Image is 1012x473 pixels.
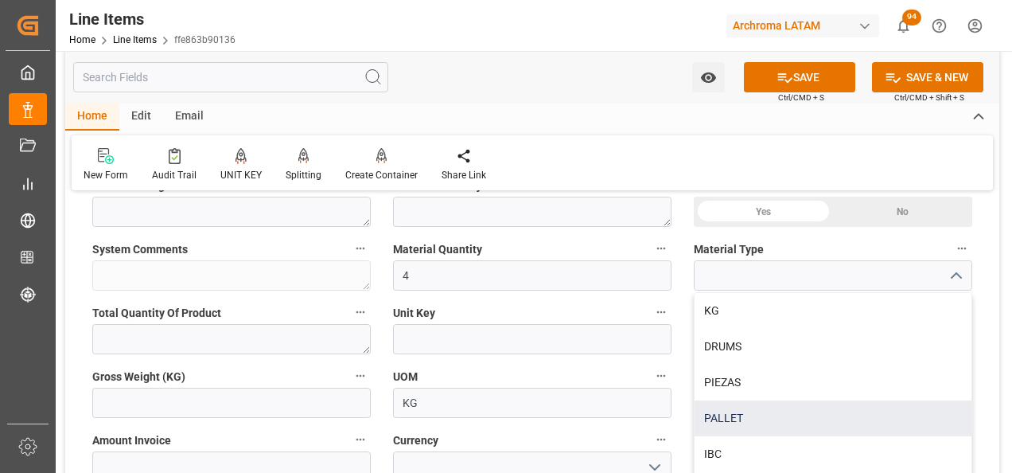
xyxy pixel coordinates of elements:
button: Material Quantity [651,238,671,259]
button: Material Type [952,238,972,259]
div: Share Link [442,168,486,182]
button: Currency [651,429,671,450]
span: Material Quantity [393,241,482,258]
button: Amount Invoice [350,429,371,450]
div: PALLET [695,401,971,436]
button: Gross Weight (KG) [350,365,371,386]
div: Yes [694,197,833,227]
span: Amount Invoice [92,432,171,449]
span: Unit Key [393,305,435,322]
div: Audit Trail [152,168,197,182]
div: Splitting [286,168,321,182]
div: New Form [84,168,128,182]
button: close menu [943,264,967,288]
div: No [833,197,972,227]
input: Search Fields [73,62,388,92]
span: Material Type [694,241,764,258]
div: UNIT KEY [220,168,262,182]
span: Ctrl/CMD + Shift + S [894,92,964,104]
span: Gross Weight (KG) [92,369,185,385]
button: UOM [651,365,671,386]
div: Email [163,104,216,131]
span: Currency [393,432,438,449]
span: 94 [902,10,921,25]
div: Edit [119,104,163,131]
div: Archroma LATAM [726,14,879,37]
a: Home [69,34,95,45]
a: Line Items [113,34,157,45]
div: IBC [695,436,971,472]
div: Create Container [345,168,418,182]
span: Ctrl/CMD + S [778,92,824,104]
button: Help Center [921,8,957,44]
div: PIEZAS [695,365,971,401]
button: SAVE [744,62,855,92]
span: System Comments [92,241,188,258]
button: Total Quantity Of Product [350,302,371,322]
button: System Comments [350,238,371,259]
button: SAVE & NEW [872,62,983,92]
button: show 94 new notifications [885,8,921,44]
button: Unit Key [651,302,671,322]
button: Archroma LATAM [726,10,885,41]
div: DRUMS [695,329,971,365]
div: Home [65,104,119,131]
div: KG [695,293,971,329]
span: UOM [393,369,418,385]
div: Line Items [69,7,235,31]
span: Total Quantity Of Product [92,305,221,322]
button: open menu [692,62,725,92]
